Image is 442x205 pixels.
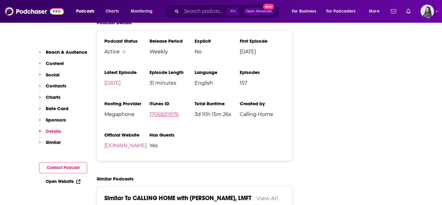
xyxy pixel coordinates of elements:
[246,10,272,13] span: Open Advanced
[369,7,379,16] span: More
[104,69,149,75] h3: Latest Episode
[104,80,121,86] a: [DATE]
[322,6,365,16] button: open menu
[39,106,68,117] button: Rate Card
[102,6,122,16] a: Charts
[240,49,285,55] span: [DATE]
[195,69,240,75] h3: Language
[149,143,195,149] span: Yes
[72,6,102,16] button: open menu
[421,5,434,18] img: User Profile
[149,38,195,44] h3: Release Period
[227,7,238,15] span: ⌘ K
[195,80,240,86] span: English
[292,7,316,16] span: For Business
[149,80,195,86] span: 31 minutes
[39,72,60,83] button: Social
[39,117,66,128] button: Sponsors
[39,60,64,72] button: Content
[240,80,285,86] span: 157
[240,38,285,44] h3: First Episode
[46,179,80,184] a: Open Website
[149,101,195,106] h3: iTunes ID
[326,7,356,16] span: For Podcasters
[46,94,60,100] p: Charts
[5,6,64,17] img: Podchaser - Follow, Share and Rate Podcasts
[106,7,119,16] span: Charts
[46,49,87,55] p: Reach & Audience
[104,49,149,55] div: Active
[39,162,87,173] button: Contact Podcast
[263,4,274,10] span: New
[170,4,285,18] div: Search podcasts, credits, & more...
[256,195,278,201] a: View All
[240,69,285,75] h3: Episodes
[365,6,387,16] button: open menu
[288,6,324,16] button: open menu
[46,83,66,89] p: Contacts
[104,101,149,106] h3: Hosting Provider
[104,111,149,117] span: Megaphone
[388,6,399,17] a: Show notifications dropdown
[404,6,413,17] a: Show notifications dropdown
[104,132,149,138] h3: Official Website
[195,49,240,55] span: No
[195,101,240,106] h3: Total Runtime
[195,111,240,117] span: 3d 10h 15m 26s
[243,8,274,15] button: Open AdvancedNew
[126,6,161,16] button: open menu
[76,7,94,16] span: Podcasts
[46,128,61,134] p: Details
[39,94,60,106] button: Charts
[104,38,149,44] h3: Podcast Status
[181,6,227,16] input: Search podcasts, credits, & more...
[39,49,87,60] button: Reach & Audience
[421,5,434,18] button: Show profile menu
[46,106,68,111] p: Rate Card
[195,38,240,44] h3: Explicit
[46,139,61,145] p: Similar
[149,111,179,117] a: 1706820976
[46,60,64,66] p: Content
[46,117,66,123] p: Sponsors
[39,83,66,94] button: Contacts
[104,143,147,149] a: [DOMAIN_NAME]
[149,49,195,55] span: Weekly
[240,111,285,117] span: Calling Home
[104,194,251,202] a: Similar To CALLING HOME with [PERSON_NAME], LMFT
[131,7,153,16] span: Monitoring
[39,128,61,140] button: Details
[149,132,195,138] h3: Has Guests
[46,72,60,78] p: Social
[240,101,285,106] h3: Created by
[149,69,195,75] h3: Episode Length
[39,139,61,151] button: Similar
[421,5,434,18] span: Logged in as brookefortierpr
[97,176,134,182] h2: Similar Podcasts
